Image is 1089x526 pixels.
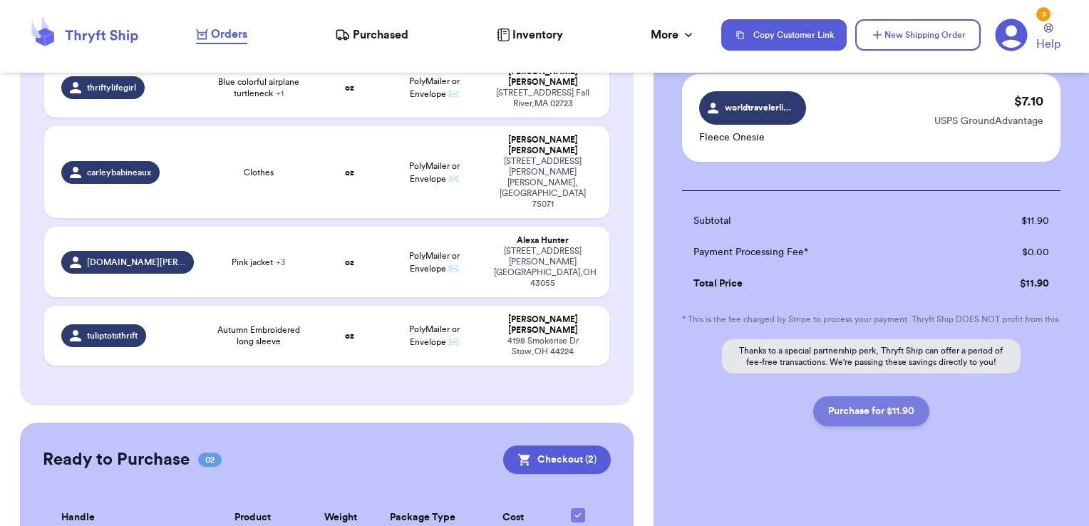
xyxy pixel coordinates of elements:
a: Help [1036,24,1060,53]
strong: oz [345,168,354,177]
div: [STREET_ADDRESS][PERSON_NAME] [GEOGRAPHIC_DATA] , OH 43055 [494,246,593,289]
span: PolyMailer or Envelope ✉️ [409,77,460,98]
span: Inventory [512,26,563,43]
span: Handle [61,510,95,525]
strong: oz [345,258,354,267]
td: $ 11.90 [956,205,1060,237]
span: PolyMailer or Envelope ✉️ [409,325,460,346]
span: Help [1036,36,1060,53]
strong: oz [345,83,354,92]
span: thriftylifegirl [87,82,136,93]
a: Inventory [497,26,563,43]
span: tuliptotsthrift [87,330,138,341]
div: [PERSON_NAME] [PERSON_NAME] [494,314,593,336]
span: Autumn Embroidered long sleeve [211,324,307,347]
span: PolyMailer or Envelope ✉️ [409,252,460,273]
p: Fleece Onesie [699,130,806,145]
span: + 1 [276,89,284,98]
span: Blue colorful airplane turtleneck [211,76,307,99]
div: Alexa Hunter [494,235,593,246]
td: Total Price [682,268,956,299]
div: 3 [1036,7,1051,21]
span: PolyMailer or Envelope ✉️ [409,162,460,183]
p: USPS GroundAdvantage [934,114,1043,128]
button: Copy Customer Link [721,19,847,51]
span: [DOMAIN_NAME][PERSON_NAME] [87,257,185,268]
span: Purchased [353,26,408,43]
p: Thanks to a special partnership perk, Thryft Ship can offer a period of fee-free transactions. We... [722,339,1021,373]
td: $ 0.00 [956,237,1060,268]
a: Orders [196,26,247,44]
span: worldtravelerlittles [725,101,793,114]
span: Orders [211,26,247,43]
a: 3 [995,19,1028,51]
button: New Shipping Order [855,19,981,51]
h2: Ready to Purchase [43,448,190,471]
span: carleybabineaux [87,167,151,178]
div: [PERSON_NAME] [PERSON_NAME] [494,66,593,88]
div: [PERSON_NAME] [PERSON_NAME] [494,135,593,156]
strong: oz [345,331,354,340]
span: Pink jacket [232,257,286,268]
td: $ 11.90 [956,268,1060,299]
button: Checkout (2) [503,445,611,474]
div: More [651,26,696,43]
div: [STREET_ADDRESS] Fall River , MA 02723 [494,88,593,109]
p: $ 7.10 [1014,91,1043,111]
span: Clothes [244,167,274,178]
a: Purchased [335,26,408,43]
td: Payment Processing Fee* [682,237,956,268]
td: Subtotal [682,205,956,237]
button: Purchase for $11.90 [813,396,929,426]
span: 02 [198,453,222,467]
span: + 3 [276,258,286,267]
p: * This is the fee charged by Stripe to process your payment. Thryft Ship DOES NOT profit from this. [682,314,1060,325]
div: [STREET_ADDRESS][PERSON_NAME] [PERSON_NAME] , [GEOGRAPHIC_DATA] 75071 [494,156,593,210]
div: 4198 Smokerise Dr Stow , OH 44224 [494,336,593,357]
